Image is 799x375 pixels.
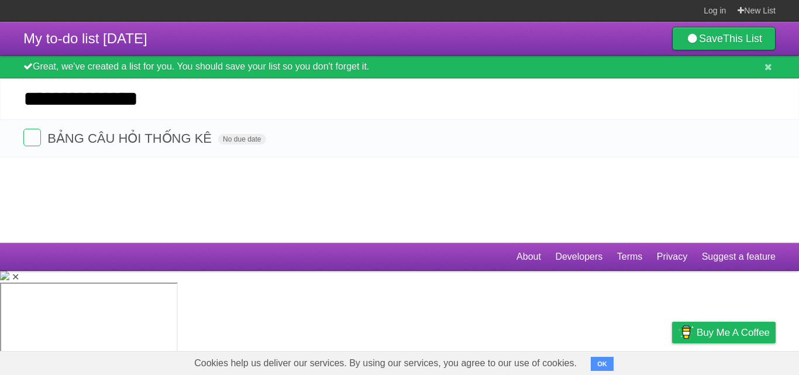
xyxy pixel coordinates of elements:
b: This List [723,33,762,44]
span: BẢNG CÂU HỎI THỐNG KÊ [47,131,215,146]
a: About [516,246,541,268]
a: Buy me a coffee [672,322,776,343]
span: My to-do list [DATE] [23,30,147,46]
a: Privacy [657,246,687,268]
a: SaveThis List [672,27,776,50]
a: Terms [617,246,643,268]
img: Buy me a coffee [678,322,694,342]
label: Done [23,129,41,146]
span: ✕ [12,272,19,282]
span: Buy me a coffee [697,322,770,343]
span: Cookies help us deliver our services. By using our services, you agree to our use of cookies. [182,352,588,375]
a: Suggest a feature [702,246,776,268]
span: No due date [218,134,266,145]
button: OK [591,357,614,371]
a: Developers [555,246,602,268]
